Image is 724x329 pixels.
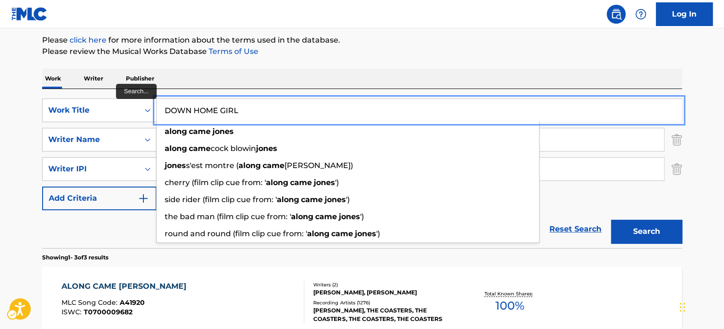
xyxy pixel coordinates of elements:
strong: jones [339,212,360,221]
span: 100 % [495,297,524,314]
p: Please review the Musical Works Database [42,46,682,57]
p: Work [42,69,64,89]
strong: along [165,144,187,153]
img: Delete Criterion [671,157,682,181]
span: T0700009682 [84,308,132,316]
strong: jones [314,178,335,187]
img: Delete Criterion [671,128,682,151]
input: Search... [157,99,681,122]
div: [PERSON_NAME], [PERSON_NAME] [313,288,456,297]
strong: along [238,161,261,170]
span: side rider (film clip cue from: ' [165,195,277,204]
span: round and round (film clip cue from: ' [165,229,307,238]
a: Reset Search [545,219,606,240]
span: ') [376,229,380,238]
span: [PERSON_NAME]) [284,161,353,170]
div: Chat Widget [677,284,724,329]
span: ') [360,212,364,221]
form: Search Form [42,98,682,248]
img: search [610,9,622,20]
span: A41920 [120,298,145,307]
strong: came [189,144,211,153]
iframe: Hubspot Iframe [677,284,724,329]
span: cock blowin [211,144,256,153]
p: Publisher [123,69,157,89]
strong: jones [212,127,234,136]
strong: came [331,229,353,238]
span: ') [335,178,339,187]
div: Writer IPI [48,163,133,175]
p: Total Known Shares: [484,290,535,297]
img: 9d2ae6d4665cec9f34b9.svg [138,193,149,204]
button: Search [611,220,682,243]
strong: jones [256,144,277,153]
strong: came [290,178,312,187]
strong: came [263,161,284,170]
button: Add Criteria [42,187,157,210]
img: help [635,9,646,20]
strong: jones [165,161,186,170]
p: Writer [81,69,106,89]
strong: jones [355,229,376,238]
div: ALONG CAME [PERSON_NAME] [62,281,191,292]
strong: along [266,178,288,187]
p: Showing 1 - 3 of 3 results [42,253,108,262]
span: the bad man (film clip cue from: ' [165,212,291,221]
span: MLC Song Code : [62,298,120,307]
p: Please for more information about the terms used in the database. [42,35,682,46]
strong: along [277,195,299,204]
a: click here [70,36,106,44]
div: Work Title [48,105,133,116]
span: s'est montre ( [186,161,238,170]
div: On [139,99,156,122]
img: MLC Logo [11,7,48,21]
div: [PERSON_NAME], THE COASTERS, THE COASTERS, THE COASTERS, THE COASTERS [313,306,456,323]
div: Writers ( 2 ) [313,281,456,288]
span: cherry (film clip cue from: ' [165,178,266,187]
strong: came [315,212,337,221]
div: Writer Name [48,134,133,145]
strong: along [307,229,329,238]
span: ') [346,195,350,204]
span: ISWC : [62,308,84,316]
a: Terms of Use [207,47,258,56]
div: Recording Artists ( 1276 ) [313,299,456,306]
strong: along [291,212,313,221]
strong: came [301,195,323,204]
div: Drag [680,293,685,321]
strong: along [165,127,187,136]
strong: jones [325,195,346,204]
strong: came [189,127,211,136]
a: Log In [656,2,713,26]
